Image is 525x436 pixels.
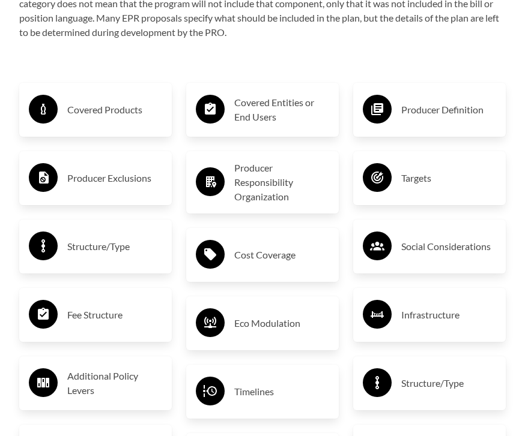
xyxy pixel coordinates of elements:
h3: Producer Responsibility Organization [234,161,329,205]
h3: Cost Coverage [234,246,329,265]
h3: Producer Exclusions [67,169,162,188]
h3: Additional Policy Levers [67,369,162,398]
h3: Producer Definition [401,101,496,120]
h3: Fee Structure [67,306,162,325]
h3: Covered Entities or End Users [234,96,329,125]
h3: Social Considerations [401,237,496,257]
h3: Infrastructure [401,306,496,325]
h3: Eco Modulation [234,314,329,333]
h3: Targets [401,169,496,188]
h3: Timelines [234,383,329,402]
h3: Structure/Type [401,374,496,393]
h3: Structure/Type [67,237,162,257]
h3: Covered Products [67,101,162,120]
